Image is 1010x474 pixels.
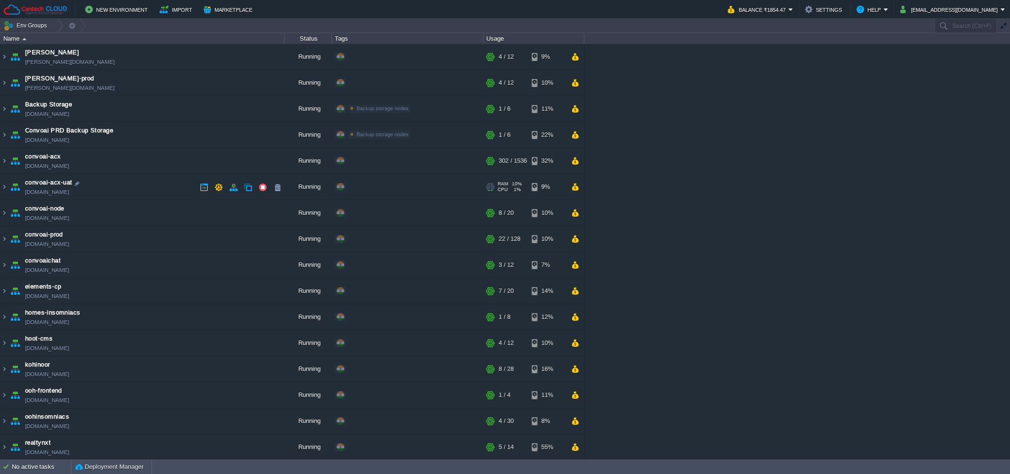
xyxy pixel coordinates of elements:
[25,230,63,239] span: convoai-prod
[25,126,113,135] a: Convoai PRD Backup Storage
[25,152,61,161] a: convoai-acx
[9,382,22,408] img: AMDAwAAAACH5BAEAAAAALAAAAAABAAEAAAICRAEAOw==
[25,360,50,369] span: kohinoor
[332,33,483,44] div: Tags
[499,148,527,174] div: 302 / 1536
[9,200,22,226] img: AMDAwAAAACH5BAEAAAAALAAAAAABAAEAAAICRAEAOw==
[9,148,22,174] img: AMDAwAAAACH5BAEAAAAALAAAAAABAAEAAAICRAEAOw==
[532,304,563,330] div: 12%
[0,148,8,174] img: AMDAwAAAACH5BAEAAAAALAAAAAABAAEAAAICRAEAOw==
[0,44,8,70] img: AMDAwAAAACH5BAEAAAAALAAAAAABAAEAAAICRAEAOw==
[499,200,514,226] div: 8 / 20
[499,122,510,148] div: 1 / 6
[25,187,69,197] a: [DOMAIN_NAME]
[0,200,8,226] img: AMDAwAAAACH5BAEAAAAALAAAAAABAAEAAAICRAEAOw==
[9,434,22,460] img: AMDAwAAAACH5BAEAAAAALAAAAAABAAEAAAICRAEAOw==
[728,4,788,15] button: Balance ₹1854.47
[484,33,584,44] div: Usage
[805,4,845,15] button: Settings
[0,356,8,382] img: AMDAwAAAACH5BAEAAAAALAAAAAABAAEAAAICRAEAOw==
[25,48,79,57] span: [PERSON_NAME]
[285,44,332,70] div: Running
[204,4,255,15] button: Marketplace
[512,181,522,187] span: 10%
[499,382,510,408] div: 1 / 4
[25,100,72,109] span: Backup Storage
[9,330,22,356] img: AMDAwAAAACH5BAEAAAAALAAAAAABAAEAAAICRAEAOw==
[285,122,332,148] div: Running
[25,308,80,317] a: homes-insomniacs
[9,226,22,252] img: AMDAwAAAACH5BAEAAAAALAAAAAABAAEAAAICRAEAOw==
[25,369,69,379] a: [DOMAIN_NAME]
[25,74,94,83] a: [PERSON_NAME]-prod
[0,252,8,278] img: AMDAwAAAACH5BAEAAAAALAAAAAABAAEAAAICRAEAOw==
[25,282,62,291] a: elements-cp
[499,356,514,382] div: 8 / 28
[532,174,563,200] div: 9%
[9,174,22,200] img: AMDAwAAAACH5BAEAAAAALAAAAAABAAEAAAICRAEAOw==
[25,438,51,448] a: realtynxt
[532,70,563,96] div: 10%
[9,252,22,278] img: AMDAwAAAACH5BAEAAAAALAAAAAABAAEAAAICRAEAOw==
[25,109,69,119] span: [DOMAIN_NAME]
[499,70,514,96] div: 4 / 12
[499,226,520,252] div: 22 / 128
[0,304,8,330] img: AMDAwAAAACH5BAEAAAAALAAAAAABAAEAAAICRAEAOw==
[285,252,332,278] div: Running
[0,330,8,356] img: AMDAwAAAACH5BAEAAAAALAAAAAABAAEAAAICRAEAOw==
[285,96,332,122] div: Running
[0,278,8,304] img: AMDAwAAAACH5BAEAAAAALAAAAAABAAEAAAICRAEAOw==
[857,4,884,15] button: Help
[499,278,514,304] div: 7 / 20
[285,408,332,434] div: Running
[0,434,8,460] img: AMDAwAAAACH5BAEAAAAALAAAAAABAAEAAAICRAEAOw==
[532,122,563,148] div: 22%
[498,181,508,187] span: RAM
[511,187,521,193] span: 1%
[285,70,332,96] div: Running
[0,96,8,122] img: AMDAwAAAACH5BAEAAAAALAAAAAABAAEAAAICRAEAOw==
[532,434,563,460] div: 55%
[532,226,563,252] div: 10%
[499,252,514,278] div: 3 / 12
[25,291,69,301] a: [DOMAIN_NAME]
[499,304,510,330] div: 1 / 8
[25,343,69,353] a: [DOMAIN_NAME]
[25,448,69,457] a: [DOMAIN_NAME]
[9,278,22,304] img: AMDAwAAAACH5BAEAAAAALAAAAAABAAEAAAICRAEAOw==
[285,174,332,200] div: Running
[532,330,563,356] div: 10%
[3,19,50,32] button: Env Groups
[25,57,115,67] a: [PERSON_NAME][DOMAIN_NAME]
[532,96,563,122] div: 11%
[9,356,22,382] img: AMDAwAAAACH5BAEAAAAALAAAAAABAAEAAAICRAEAOw==
[532,278,563,304] div: 14%
[9,70,22,96] img: AMDAwAAAACH5BAEAAAAALAAAAAABAAEAAAICRAEAOw==
[499,408,514,434] div: 4 / 30
[25,412,69,421] a: oohinsomniacs
[0,70,8,96] img: AMDAwAAAACH5BAEAAAAALAAAAAABAAEAAAICRAEAOw==
[25,213,69,223] a: [DOMAIN_NAME]
[285,382,332,408] div: Running
[357,132,409,137] span: Backup storage nodes
[285,304,332,330] div: Running
[499,434,514,460] div: 5 / 14
[285,356,332,382] div: Running
[25,334,53,343] a: hoot-cms
[357,105,409,111] span: Backup storage nodes
[25,178,72,187] a: convoai-acx-uat
[9,44,22,70] img: AMDAwAAAACH5BAEAAAAALAAAAAABAAEAAAICRAEAOw==
[532,148,563,174] div: 32%
[25,317,69,327] a: [DOMAIN_NAME]
[25,83,115,93] a: [PERSON_NAME][DOMAIN_NAME]
[25,256,61,265] a: convoaichat
[499,330,514,356] div: 4 / 12
[499,44,514,70] div: 4 / 12
[532,408,563,434] div: 8%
